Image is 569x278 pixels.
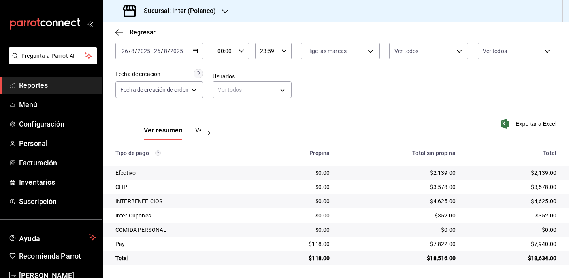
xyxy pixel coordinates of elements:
span: Menú [19,99,96,110]
span: Inventarios [19,177,96,187]
label: Usuarios [213,74,291,79]
div: $4,625.00 [468,197,556,205]
div: $352.00 [342,212,456,219]
div: Fecha de creación [115,70,160,78]
span: Ver todos [483,47,507,55]
div: Inter-Cupones [115,212,254,219]
div: $0.00 [267,212,330,219]
div: $2,139.00 [468,169,556,177]
div: $7,940.00 [468,240,556,248]
span: Suscripción [19,196,96,207]
button: Ver resumen [144,127,183,140]
div: INTERBENEFICIOS [115,197,254,205]
div: COMIDA PERSONAL [115,226,254,234]
span: Personal [19,138,96,149]
button: open_drawer_menu [87,21,93,27]
div: $0.00 [342,226,456,234]
div: $0.00 [267,197,330,205]
button: Regresar [115,28,156,36]
span: Configuración [19,119,96,129]
div: $18,516.00 [342,254,456,262]
div: Propina [267,150,330,156]
span: Reportes [19,80,96,91]
h3: Sucursal: Inter (Polanco) [138,6,216,16]
span: - [151,48,153,54]
div: $18,634.00 [468,254,556,262]
div: CLIP [115,183,254,191]
div: $0.00 [267,169,330,177]
div: $7,822.00 [342,240,456,248]
input: ---- [137,48,151,54]
span: Ayuda [19,233,86,242]
span: Fecha de creación de orden [121,86,188,94]
div: $0.00 [267,183,330,191]
div: Ver todos [213,81,291,98]
div: navigation tabs [144,127,201,140]
span: / [128,48,131,54]
input: -- [121,48,128,54]
div: Efectivo [115,169,254,177]
div: $3,578.00 [342,183,456,191]
button: Exportar a Excel [502,119,556,129]
div: Total [468,150,556,156]
span: / [135,48,137,54]
span: Facturación [19,157,96,168]
div: Total [115,254,254,262]
span: Ver todos [394,47,418,55]
div: Total sin propina [342,150,456,156]
div: $3,578.00 [468,183,556,191]
span: / [161,48,163,54]
button: Pregunta a Parrot AI [9,47,97,64]
svg: Los pagos realizados con Pay y otras terminales son montos brutos. [155,150,161,156]
input: -- [164,48,168,54]
span: Elige las marcas [306,47,347,55]
input: -- [154,48,161,54]
a: Pregunta a Parrot AI [6,57,97,66]
span: / [168,48,170,54]
span: Pregunta a Parrot AI [21,52,85,60]
div: $118.00 [267,254,330,262]
div: $0.00 [468,226,556,234]
button: Ver pagos [195,127,225,140]
div: $118.00 [267,240,330,248]
div: $352.00 [468,212,556,219]
div: Pay [115,240,254,248]
span: Recomienda Parrot [19,251,96,261]
input: -- [131,48,135,54]
div: $0.00 [267,226,330,234]
span: Regresar [130,28,156,36]
div: Tipo de pago [115,150,254,156]
div: $4,625.00 [342,197,456,205]
input: ---- [170,48,183,54]
div: $2,139.00 [342,169,456,177]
